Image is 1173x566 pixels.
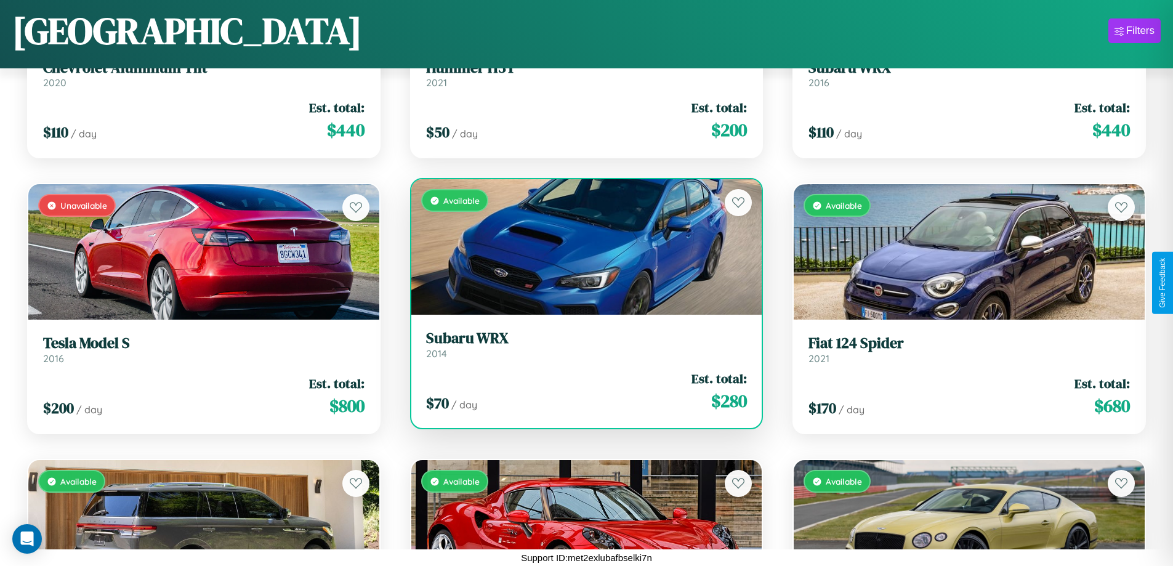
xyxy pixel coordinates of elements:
span: $ 280 [711,389,747,413]
span: 2014 [426,347,447,360]
span: $ 440 [1092,118,1130,142]
div: Open Intercom Messenger [12,524,42,554]
span: $ 680 [1094,394,1130,418]
h3: Chevrolet Aluminum Tilt [43,59,365,77]
div: Give Feedback [1158,258,1167,308]
span: $ 200 [43,398,74,418]
span: Est. total: [309,99,365,116]
span: / day [451,398,477,411]
span: Available [443,476,480,487]
span: Unavailable [60,200,107,211]
span: Est. total: [309,374,365,392]
span: Est. total: [691,99,747,116]
span: $ 110 [43,122,68,142]
span: 2020 [43,76,67,89]
span: 2016 [43,352,64,365]
a: Fiat 124 Spider2021 [808,334,1130,365]
a: Subaru WRX2014 [426,329,748,360]
span: Est. total: [1074,99,1130,116]
span: Est. total: [1074,374,1130,392]
button: Filters [1108,18,1161,43]
span: $ 800 [329,394,365,418]
h3: Fiat 124 Spider [808,334,1130,352]
span: 2021 [808,352,829,365]
span: $ 50 [426,122,449,142]
h3: Subaru WRX [426,329,748,347]
span: / day [452,127,478,140]
span: Available [826,200,862,211]
span: Est. total: [691,370,747,387]
a: Chevrolet Aluminum Tilt2020 [43,59,365,89]
span: $ 170 [808,398,836,418]
h1: [GEOGRAPHIC_DATA] [12,6,362,56]
span: / day [71,127,97,140]
span: $ 70 [426,393,449,413]
span: Available [826,476,862,487]
span: Available [443,195,480,206]
span: $ 110 [808,122,834,142]
h3: Tesla Model S [43,334,365,352]
span: $ 440 [327,118,365,142]
div: Filters [1126,25,1155,37]
span: 2021 [426,76,447,89]
span: / day [836,127,862,140]
a: Hummer H3T2021 [426,59,748,89]
span: Available [60,476,97,487]
span: $ 200 [711,118,747,142]
p: Support ID: met2exlubafbselki7n [521,549,652,566]
a: Subaru WRX2016 [808,59,1130,89]
a: Tesla Model S2016 [43,334,365,365]
span: 2016 [808,76,829,89]
span: / day [839,403,865,416]
span: / day [76,403,102,416]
